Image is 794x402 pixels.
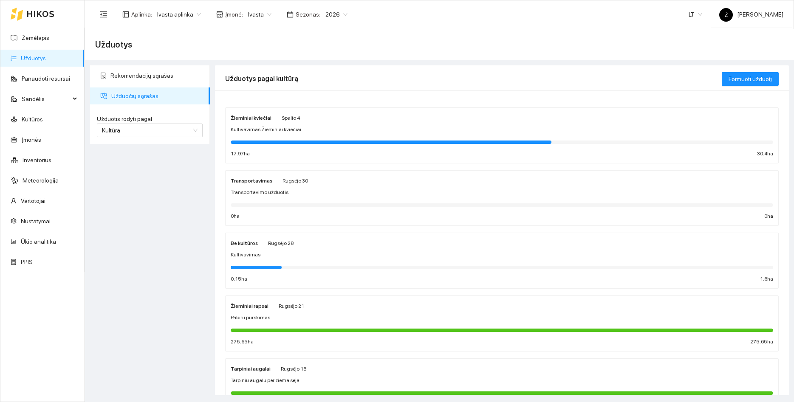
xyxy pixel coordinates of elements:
span: 30.4 ha [757,150,773,158]
a: Užduotys [21,55,46,62]
span: solution [100,73,106,79]
a: Žieminiai rapsaiRugsėjo 21Pabiru purskimas275.65ha275.65ha [225,295,779,351]
div: Užduotys pagal kultūrą [225,67,722,91]
span: 17.97 ha [231,150,250,158]
strong: Transportavimas [231,178,272,184]
span: Užduotys [95,38,132,51]
span: shop [216,11,223,18]
a: Nustatymai [21,218,51,225]
span: [PERSON_NAME] [719,11,783,18]
a: Įmonės [22,136,41,143]
span: Transportavimo užduotis [231,188,288,197]
span: Kultivavimas [231,251,260,259]
span: 2026 [325,8,348,21]
button: Formuoti užduotį [722,72,779,86]
span: 1.6 ha [760,275,773,283]
span: Sezonas : [296,10,320,19]
a: Panaudoti resursai [22,75,70,82]
span: Ivasta [248,8,271,21]
a: Vartotojai [21,197,45,204]
span: Ž [724,8,728,22]
span: Pabiru purskimas [231,314,270,322]
span: Įmonė : [225,10,243,19]
span: Rugsėjo 28 [268,240,294,246]
span: 0.15 ha [231,275,247,283]
span: LT [689,8,702,21]
strong: Be kultūros [231,240,258,246]
a: TransportavimasRugsėjo 30Transportavimo užduotis0ha0ha [225,170,779,226]
span: menu-fold [100,11,107,18]
a: Be kultūrosRugsėjo 28Kultivavimas0.15ha1.6ha [225,233,779,289]
span: 0 ha [764,212,773,220]
strong: Žieminiai kviečiai [231,115,271,121]
span: Kultivavimas Žieminiai kviečiai [231,126,301,134]
span: Ivasta aplinka [157,8,201,21]
span: Užduočių sąrašas [111,87,203,104]
strong: Žieminiai rapsai [231,303,268,309]
a: Ūkio analitika [21,238,56,245]
span: Rekomendacijų sąrašas [110,67,203,84]
button: menu-fold [95,6,112,23]
a: Inventorius [23,157,51,163]
strong: Tarpiniai augalai [231,366,271,372]
span: Kultūrą [102,127,120,134]
label: Užduotis rodyti pagal [97,115,203,124]
span: 275.65 ha [231,338,254,346]
span: Rugsėjo 21 [279,303,304,309]
span: Aplinka : [131,10,152,19]
span: Tarpiniu augalu per ziema seja [231,377,300,385]
span: Sandėlis [22,90,70,107]
span: Spalio 4 [282,115,300,121]
a: Meteorologija [23,177,59,184]
a: Kultūros [22,116,43,123]
span: Rugsėjo 30 [283,178,308,184]
span: Rugsėjo 15 [281,366,307,372]
span: layout [122,11,129,18]
a: Žieminiai kviečiaiSpalio 4Kultivavimas Žieminiai kviečiai17.97ha30.4ha [225,107,779,163]
span: calendar [287,11,294,18]
a: PPIS [21,259,33,265]
a: Žemėlapis [22,34,49,41]
span: Formuoti užduotį [729,74,772,84]
span: 0 ha [231,212,240,220]
span: 275.65 ha [750,338,773,346]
